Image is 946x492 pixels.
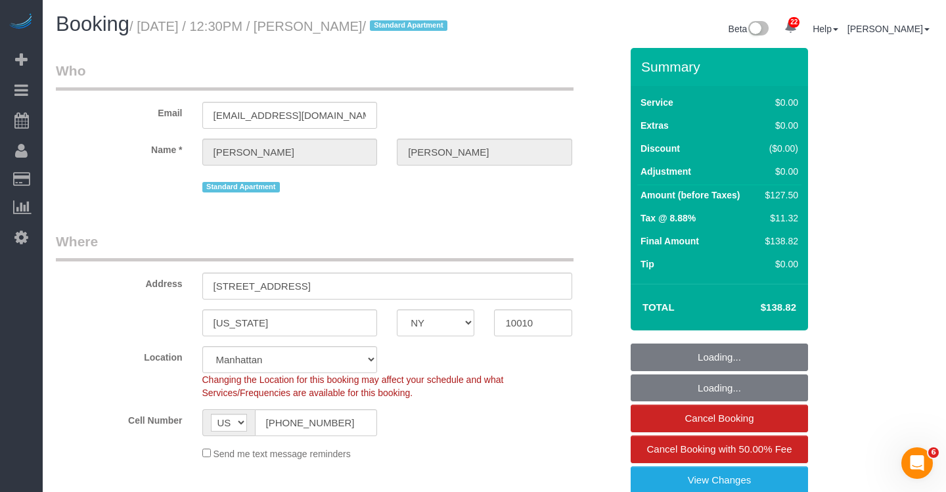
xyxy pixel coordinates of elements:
iframe: Intercom live chat [901,447,933,479]
span: Changing the Location for this booking may affect your schedule and what Services/Frequencies are... [202,374,504,398]
input: Zip Code [494,309,572,336]
div: $0.00 [760,257,798,271]
a: Beta [729,24,769,34]
input: City [202,309,378,336]
label: Tip [641,257,654,271]
h4: $138.82 [721,302,796,313]
label: Location [46,346,192,364]
span: Send me text message reminders [213,449,350,459]
input: Email [202,102,378,129]
input: First Name [202,139,378,166]
label: Amount (before Taxes) [641,189,740,202]
label: Name * [46,139,192,156]
span: 22 [788,17,800,28]
input: Cell Number [255,409,378,436]
div: $0.00 [760,165,798,178]
legend: Who [56,61,574,91]
a: 22 [778,13,803,42]
a: Help [813,24,838,34]
a: Cancel Booking with 50.00% Fee [631,436,808,463]
img: Automaid Logo [8,13,34,32]
label: Email [46,102,192,120]
legend: Where [56,232,574,261]
label: Extras [641,119,669,132]
div: ($0.00) [760,142,798,155]
input: Last Name [397,139,572,166]
small: / [DATE] / 12:30PM / [PERSON_NAME] [129,19,451,34]
label: Final Amount [641,235,699,248]
div: $11.32 [760,212,798,225]
label: Adjustment [641,165,691,178]
span: Booking [56,12,129,35]
span: / [362,19,451,34]
div: $138.82 [760,235,798,248]
div: $0.00 [760,96,798,109]
label: Address [46,273,192,290]
h3: Summary [641,59,801,74]
span: 6 [928,447,939,458]
a: [PERSON_NAME] [847,24,930,34]
div: $0.00 [760,119,798,132]
span: Cancel Booking with 50.00% Fee [647,443,792,455]
label: Service [641,96,673,109]
span: Standard Apartment [370,20,448,31]
strong: Total [642,302,675,313]
label: Tax @ 8.88% [641,212,696,225]
label: Cell Number [46,409,192,427]
img: New interface [747,21,769,38]
span: Standard Apartment [202,182,281,192]
label: Discount [641,142,680,155]
a: Cancel Booking [631,405,808,432]
div: $127.50 [760,189,798,202]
